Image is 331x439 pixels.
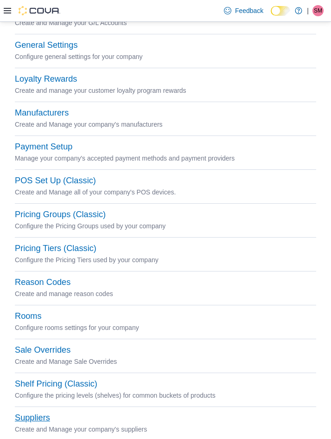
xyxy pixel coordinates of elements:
[15,220,316,232] p: Configure the Pricing Groups used by your company
[15,244,96,253] button: Pricing Tiers (Classic)
[271,6,290,16] input: Dark Mode
[220,1,267,20] a: Feedback
[307,5,309,16] p: |
[15,119,316,130] p: Create and Manage your company's manufacturers
[15,288,316,299] p: Create and manage reason codes
[235,6,263,15] span: Feedback
[15,74,77,84] button: Loyalty Rewards
[15,51,316,62] p: Configure general settings for your company
[15,153,316,164] p: Manage your company's accepted payment methods and payment providers
[15,254,316,265] p: Configure the Pricing Tiers used by your company
[15,176,96,186] button: POS Set Up (Classic)
[15,345,70,355] button: Sale Overrides
[19,6,60,15] img: Cova
[15,85,316,96] p: Create and manage your customer loyalty program rewards
[312,5,324,16] div: Samuel Munoz
[314,5,322,16] span: SM
[15,210,106,219] button: Pricing Groups (Classic)
[15,390,316,401] p: Configure the pricing levels (shelves) for common buckets of products
[15,424,316,435] p: Create and Manage your company's suppliers
[15,322,316,333] p: Configure rooms settings for your company
[15,40,77,50] button: General Settings
[15,379,97,389] button: Shelf Pricing (Classic)
[15,142,72,152] button: Payment Setup
[15,278,70,287] button: Reason Codes
[15,17,316,28] p: Create and Manage your G/L Accounts
[15,413,50,423] button: Suppliers
[15,356,316,367] p: Create and Manage Sale Overrides
[15,311,42,321] button: Rooms
[15,187,316,198] p: Create and Manage all of your company's POS devices.
[15,108,69,118] button: Manufacturers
